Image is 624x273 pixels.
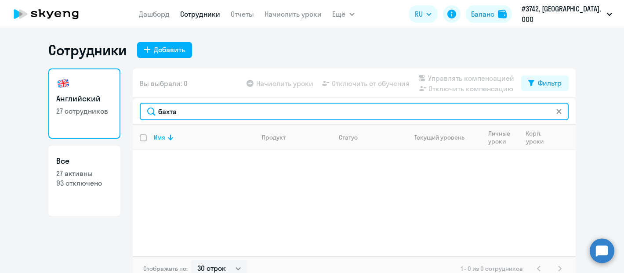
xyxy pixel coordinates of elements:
span: 1 - 0 из 0 сотрудников [461,265,523,273]
button: Фильтр [521,75,569,91]
div: Текущий уровень [415,133,465,141]
div: Текущий уровень [406,133,481,141]
p: 93 отключено [56,178,112,188]
div: Добавить [154,44,185,55]
span: Отображать по: [143,265,188,273]
div: Имя [154,133,254,141]
button: Ещё [333,5,355,23]
a: Отчеты [231,10,254,18]
a: Английский27 сотрудников [48,68,120,139]
div: Личные уроки [488,129,513,145]
a: Сотрудники [181,10,221,18]
img: english [56,76,70,90]
p: 27 активны [56,169,112,178]
button: RU [409,5,438,23]
div: Статус [339,133,399,141]
a: Дашборд [139,10,170,18]
span: RU [415,9,423,19]
button: #3742, [GEOGRAPHIC_DATA], ООО [517,4,617,25]
div: Баланс [471,9,494,19]
button: Балансbalance [466,5,512,23]
h3: Все [56,155,112,167]
input: Поиск по имени, email, продукту или статусу [140,103,569,120]
button: Добавить [137,42,192,58]
div: Корп. уроки [526,129,551,145]
span: Вы выбрали: 0 [140,78,188,89]
div: Имя [154,133,165,141]
p: #3742, [GEOGRAPHIC_DATA], ООО [522,4,603,25]
div: Продукт [262,133,331,141]
img: balance [498,10,507,18]
div: Фильтр [538,78,562,88]
span: Ещё [333,9,346,19]
a: Все27 активны93 отключено [48,146,120,216]
div: Продукт [262,133,286,141]
a: Начислить уроки [265,10,322,18]
div: Корп. уроки [526,129,545,145]
div: Статус [339,133,358,141]
p: 27 сотрудников [56,106,112,116]
h1: Сотрудники [48,41,127,59]
h3: Английский [56,93,112,104]
div: Личные уроки [488,129,519,145]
